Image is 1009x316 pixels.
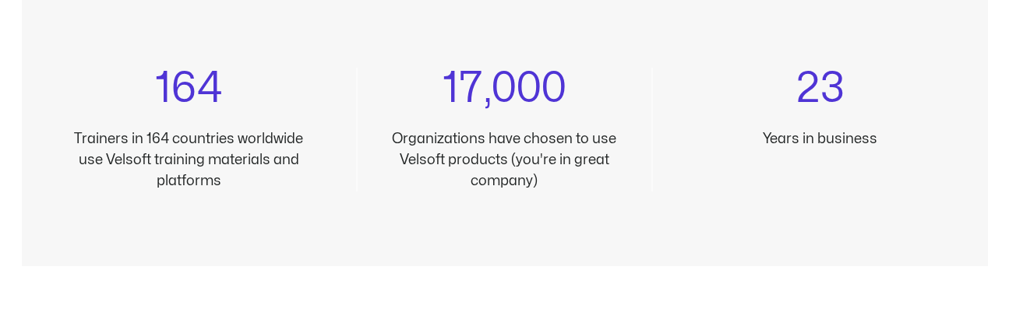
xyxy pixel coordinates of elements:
h3: 23 [700,68,940,110]
p: Organizations have chosen to use Velsoft products (you're in great company) [386,128,623,191]
p: Years in business [700,128,940,149]
h3: 17,000 [386,68,623,110]
p: Trainers in 164 countries worldwide use Velsoft training materials and platforms [69,128,309,191]
h3: 164 [69,68,309,110]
